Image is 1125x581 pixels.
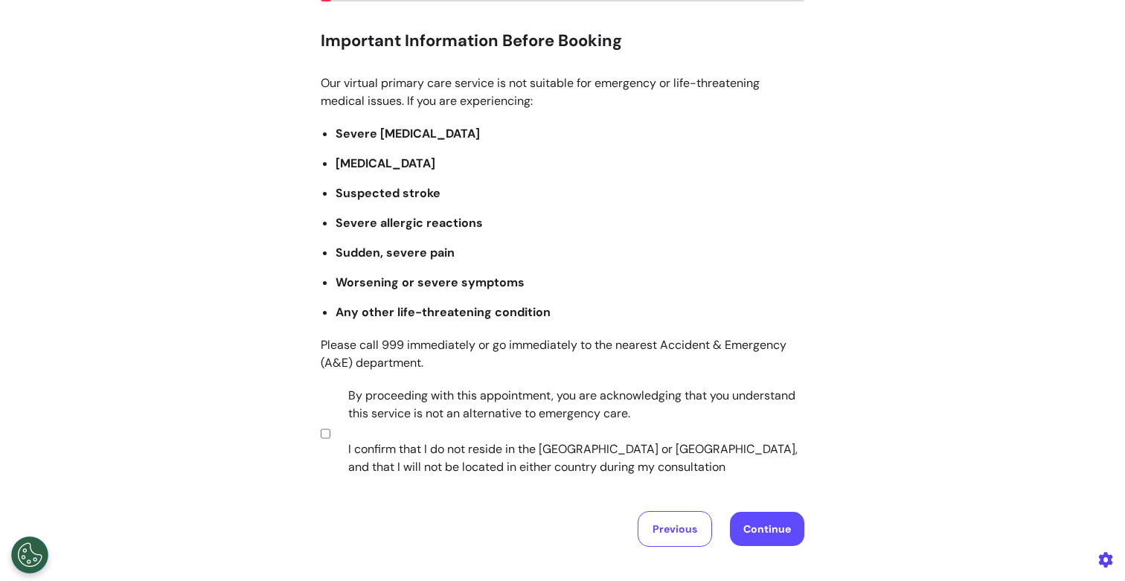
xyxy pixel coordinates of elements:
[638,511,712,547] button: Previous
[321,336,804,372] p: Please call 999 immediately or go immediately to the nearest Accident & Emergency (A&E) department.
[336,126,480,141] b: Severe [MEDICAL_DATA]
[336,185,440,201] b: Suspected stroke
[321,74,804,110] p: Our virtual primary care service is not suitable for emergency or life-threatening medical issues...
[321,31,804,51] h2: Important Information Before Booking
[336,275,525,290] b: Worsening or severe symptoms
[730,512,804,546] button: Continue
[11,536,48,574] button: Open Preferences
[336,155,435,171] b: [MEDICAL_DATA]
[336,304,551,320] b: Any other life-threatening condition
[333,387,799,476] label: By proceeding with this appointment, you are acknowledging that you understand this service is no...
[336,245,455,260] b: Sudden, severe pain
[336,215,483,231] b: Severe allergic reactions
